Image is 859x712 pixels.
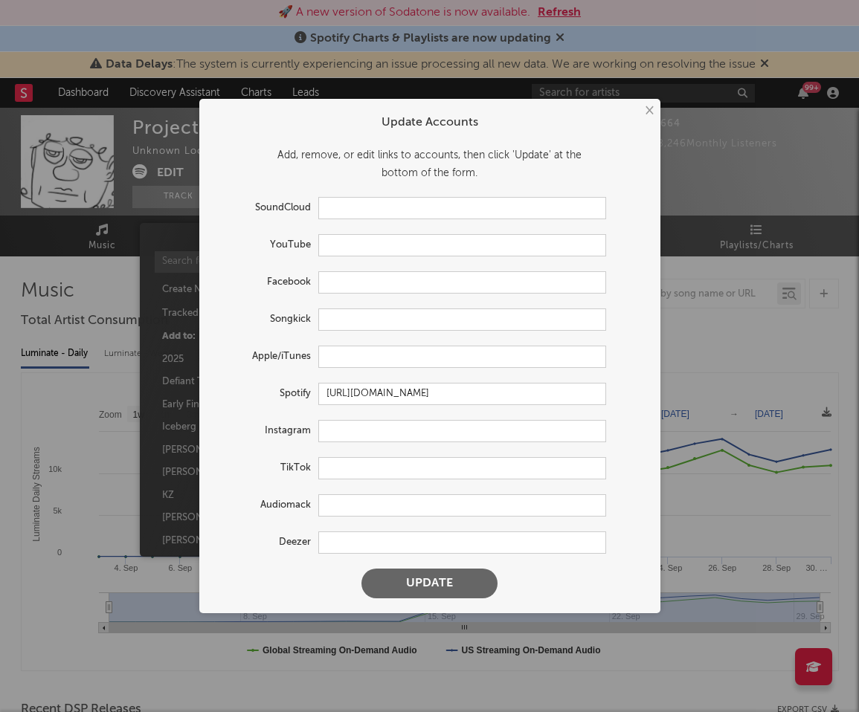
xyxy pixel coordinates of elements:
[214,348,318,366] label: Apple/iTunes
[214,114,646,132] div: Update Accounts
[214,496,318,514] label: Audiomack
[214,199,318,217] label: SoundCloud
[214,534,318,551] label: Deezer
[361,569,498,598] button: Update
[214,459,318,477] label: TikTok
[640,103,657,119] button: ×
[214,236,318,254] label: YouTube
[214,274,318,291] label: Facebook
[214,385,318,403] label: Spotify
[214,146,646,182] div: Add, remove, or edit links to accounts, then click 'Update' at the bottom of the form.
[214,422,318,440] label: Instagram
[214,311,318,329] label: Songkick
